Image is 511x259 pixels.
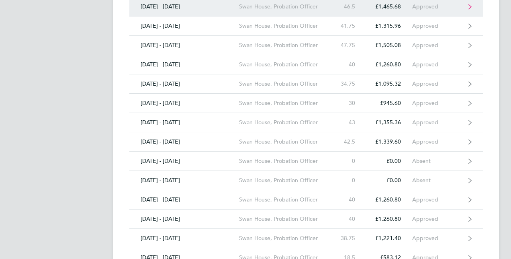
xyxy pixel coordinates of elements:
[331,216,366,222] div: 40
[239,119,331,126] div: Swan House, Probation Officer
[331,3,366,10] div: 46.5
[129,113,483,132] a: [DATE] - [DATE]Swan House, Probation Officer43£1,355.36Approved
[366,196,412,203] div: £1,260.80
[129,36,483,55] a: [DATE] - [DATE]Swan House, Probation Officer47.75£1,505.08Approved
[331,80,366,87] div: 34.75
[239,100,331,107] div: Swan House, Probation Officer
[239,3,331,10] div: Swan House, Probation Officer
[412,80,462,87] div: Approved
[366,119,412,126] div: £1,355.36
[129,210,483,229] a: [DATE] - [DATE]Swan House, Probation Officer40£1,260.80Approved
[366,100,412,107] div: £945.60
[366,216,412,222] div: £1,260.80
[129,80,239,87] div: [DATE] - [DATE]
[129,42,239,49] div: [DATE] - [DATE]
[366,3,412,10] div: £1,465.68
[412,100,462,107] div: Approved
[129,132,483,152] a: [DATE] - [DATE]Swan House, Probation Officer42.5£1,339.60Approved
[331,177,366,184] div: 0
[129,119,239,126] div: [DATE] - [DATE]
[412,138,462,145] div: Approved
[366,235,412,242] div: £1,221.40
[239,158,331,164] div: Swan House, Probation Officer
[366,80,412,87] div: £1,095.32
[239,138,331,145] div: Swan House, Probation Officer
[412,3,462,10] div: Approved
[239,216,331,222] div: Swan House, Probation Officer
[239,177,331,184] div: Swan House, Probation Officer
[366,138,412,145] div: £1,339.60
[129,3,239,10] div: [DATE] - [DATE]
[366,61,412,68] div: £1,260.80
[412,23,462,29] div: Approved
[129,229,483,248] a: [DATE] - [DATE]Swan House, Probation Officer38.75£1,221.40Approved
[129,196,239,203] div: [DATE] - [DATE]
[129,138,239,145] div: [DATE] - [DATE]
[331,138,366,145] div: 42.5
[412,42,462,49] div: Approved
[331,235,366,242] div: 38.75
[412,158,462,164] div: Absent
[331,196,366,203] div: 40
[412,177,462,184] div: Absent
[239,235,331,242] div: Swan House, Probation Officer
[331,42,366,49] div: 47.75
[129,190,483,210] a: [DATE] - [DATE]Swan House, Probation Officer40£1,260.80Approved
[239,42,331,49] div: Swan House, Probation Officer
[239,80,331,87] div: Swan House, Probation Officer
[129,94,483,113] a: [DATE] - [DATE]Swan House, Probation Officer30£945.60Approved
[412,61,462,68] div: Approved
[129,177,239,184] div: [DATE] - [DATE]
[129,61,239,68] div: [DATE] - [DATE]
[129,235,239,242] div: [DATE] - [DATE]
[239,61,331,68] div: Swan House, Probation Officer
[331,23,366,29] div: 41.75
[239,23,331,29] div: Swan House, Probation Officer
[129,16,483,36] a: [DATE] - [DATE]Swan House, Probation Officer41.75£1,315.96Approved
[129,100,239,107] div: [DATE] - [DATE]
[331,61,366,68] div: 40
[331,119,366,126] div: 43
[129,158,239,164] div: [DATE] - [DATE]
[366,158,412,164] div: £0.00
[412,196,462,203] div: Approved
[412,216,462,222] div: Approved
[412,119,462,126] div: Approved
[412,235,462,242] div: Approved
[331,100,366,107] div: 30
[129,216,239,222] div: [DATE] - [DATE]
[129,55,483,74] a: [DATE] - [DATE]Swan House, Probation Officer40£1,260.80Approved
[331,158,366,164] div: 0
[129,23,239,29] div: [DATE] - [DATE]
[129,74,483,94] a: [DATE] - [DATE]Swan House, Probation Officer34.75£1,095.32Approved
[239,196,331,203] div: Swan House, Probation Officer
[129,152,483,171] a: [DATE] - [DATE]Swan House, Probation Officer0£0.00Absent
[366,177,412,184] div: £0.00
[366,42,412,49] div: £1,505.08
[366,23,412,29] div: £1,315.96
[129,171,483,190] a: [DATE] - [DATE]Swan House, Probation Officer0£0.00Absent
